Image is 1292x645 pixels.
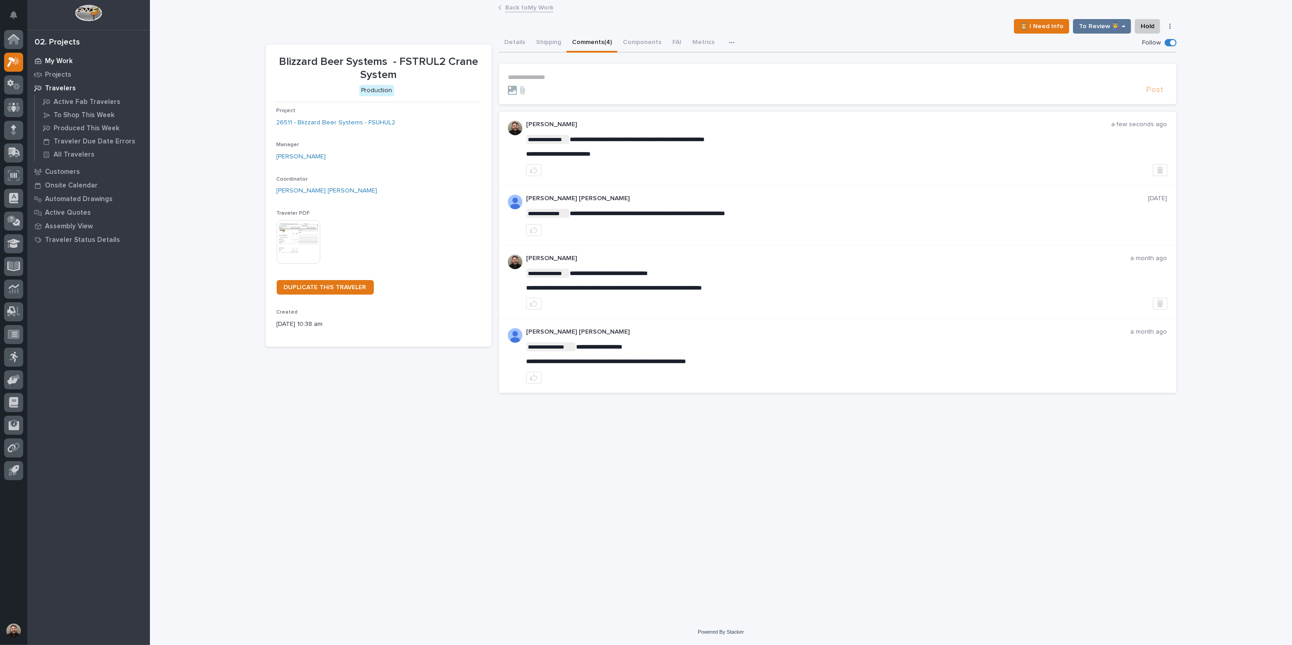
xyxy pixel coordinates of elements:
a: Onsite Calendar [27,178,150,192]
img: AD_cMMRcK_lR-hunIWE1GUPcUjzJ19X9Uk7D-9skk6qMORDJB_ZroAFOMmnE07bDdh4EHUMJPuIZ72TfOWJm2e1TqCAEecOOP... [508,328,522,343]
button: like this post [526,298,542,310]
p: [PERSON_NAME] [PERSON_NAME] [526,328,1131,336]
a: Customers [27,165,150,178]
a: Traveler Status Details [27,233,150,246]
button: Delete post [1153,164,1168,176]
p: [PERSON_NAME] [PERSON_NAME] [526,195,1148,202]
p: Customers [45,168,80,176]
a: Back toMy Work [505,2,553,12]
p: [DATE] 10:38 am [277,320,481,329]
button: Details [499,34,531,53]
a: [PERSON_NAME] [277,152,326,162]
img: Workspace Logo [75,5,102,21]
p: Follow [1143,39,1161,47]
img: ACg8ocLB2sBq07NhafZLDpfZztpbDqa4HYtD3rBf5LhdHf4k=s96-c [508,121,522,135]
p: Travelers [45,84,76,93]
p: Projects [45,71,71,79]
a: Powered By Stacker [698,629,744,635]
button: Notifications [4,5,23,25]
a: My Work [27,54,150,68]
p: Traveler Due Date Errors [54,138,135,146]
a: Automated Drawings [27,192,150,206]
span: Traveler PDF [277,211,310,216]
a: Assembly View [27,219,150,233]
p: Active Fab Travelers [54,98,120,106]
p: a month ago [1131,328,1168,336]
span: Hold [1141,21,1154,32]
button: Comments (4) [566,34,617,53]
button: Metrics [687,34,720,53]
a: All Travelers [35,148,150,161]
button: like this post [526,224,542,236]
div: 02. Projects [35,38,80,48]
a: DUPLICATE THIS TRAVELER [277,280,374,295]
button: FAI [667,34,687,53]
span: Manager [277,142,299,148]
span: Created [277,310,298,315]
button: like this post [526,372,542,384]
div: Notifications [11,11,23,25]
img: ACg8ocLB2sBq07NhafZLDpfZztpbDqa4HYtD3rBf5LhdHf4k=s96-c [508,255,522,269]
a: [PERSON_NAME] [PERSON_NAME] [277,186,378,196]
p: Assembly View [45,222,93,231]
p: [PERSON_NAME] [526,255,1131,262]
p: [DATE] [1148,195,1168,202]
span: DUPLICATE THIS TRAVELER [284,284,367,290]
p: Active Quotes [45,209,91,217]
button: ⏳ I Need Info [1014,19,1069,34]
span: To Review 👨‍🏭 → [1079,21,1125,32]
span: ⏳ I Need Info [1020,21,1063,32]
p: a month ago [1131,255,1168,262]
p: All Travelers [54,151,94,159]
p: Produced This Week [54,124,119,133]
p: a few seconds ago [1112,121,1168,128]
img: AD_cMMRcK_lR-hunIWE1GUPcUjzJ19X9Uk7D-9skk6qMORDJB_ZroAFOMmnE07bDdh4EHUMJPuIZ72TfOWJm2e1TqCAEecOOP... [508,195,522,209]
a: Projects [27,68,150,81]
a: To Shop This Week [35,108,150,121]
button: like this post [526,164,542,176]
p: Automated Drawings [45,195,113,203]
button: Components [617,34,667,53]
a: Travelers [27,81,150,95]
a: Traveler Due Date Errors [35,135,150,148]
a: Active Fab Travelers [35,95,150,108]
div: Production [359,85,394,96]
p: Blizzard Beer Systems - FSTRUL2 Crane System [277,55,481,82]
p: [PERSON_NAME] [526,121,1112,128]
p: Onsite Calendar [45,182,98,190]
button: Post [1143,85,1168,95]
button: Shipping [531,34,566,53]
a: Produced This Week [35,122,150,134]
p: Traveler Status Details [45,236,120,244]
button: Delete post [1153,298,1168,310]
p: My Work [45,57,73,65]
a: 26511 - Blizzard Beer Systems - FSUHUL2 [277,118,396,128]
span: Post [1147,85,1164,95]
p: To Shop This Week [54,111,114,119]
button: To Review 👨‍🏭 → [1073,19,1131,34]
button: users-avatar [4,621,23,640]
a: Active Quotes [27,206,150,219]
button: Hold [1135,19,1160,34]
span: Coordinator [277,177,308,182]
span: Project [277,108,296,113]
